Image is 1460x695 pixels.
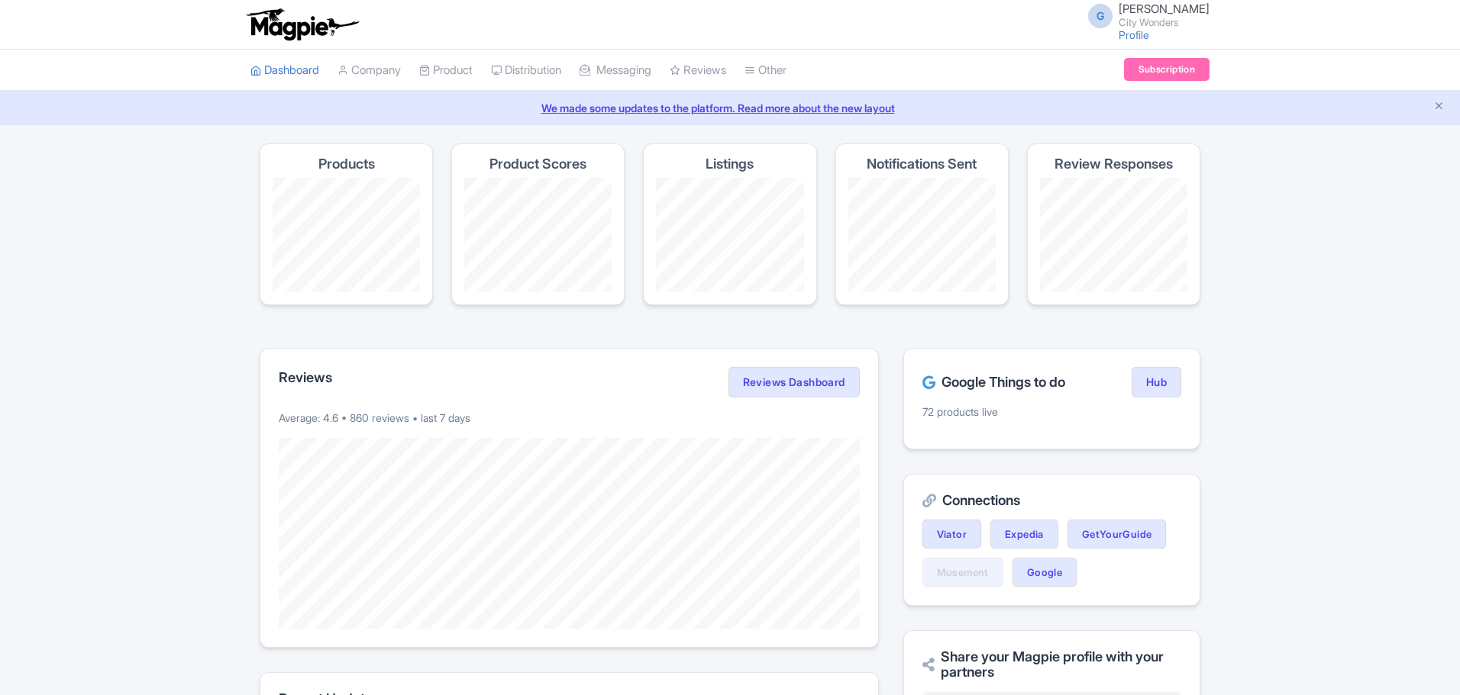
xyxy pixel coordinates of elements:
[279,410,860,426] p: Average: 4.6 • 860 reviews • last 7 days
[1132,367,1181,397] a: Hub
[1433,98,1445,116] button: Close announcement
[922,375,1065,390] h2: Google Things to do
[491,50,561,92] a: Distribution
[922,649,1181,680] h2: Share your Magpie profile with your partners
[922,493,1181,508] h2: Connections
[338,50,401,92] a: Company
[1013,558,1077,587] a: Google
[318,156,375,172] h4: Products
[745,50,787,92] a: Other
[1068,520,1167,549] a: GetYourGuide
[489,156,586,172] h4: Product Scores
[243,8,361,41] img: logo-ab69f6fb50320c5b225c76a69d11143b.png
[279,370,332,385] h2: Reviews
[670,50,726,92] a: Reviews
[1119,18,1210,27] small: City Wonders
[9,100,1451,116] a: We made some updates to the platform. Read more about the new layout
[706,156,754,172] h4: Listings
[922,520,981,549] a: Viator
[1088,4,1113,28] span: G
[867,156,977,172] h4: Notifications Sent
[922,404,1181,420] p: 72 products live
[580,50,651,92] a: Messaging
[1055,156,1173,172] h4: Review Responses
[1124,58,1210,81] a: Subscription
[419,50,473,92] a: Product
[922,558,1003,587] a: Musement
[250,50,319,92] a: Dashboard
[1079,3,1210,27] a: G [PERSON_NAME] City Wonders
[990,520,1058,549] a: Expedia
[1119,28,1149,41] a: Profile
[1119,2,1210,16] span: [PERSON_NAME]
[728,367,860,397] a: Reviews Dashboard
